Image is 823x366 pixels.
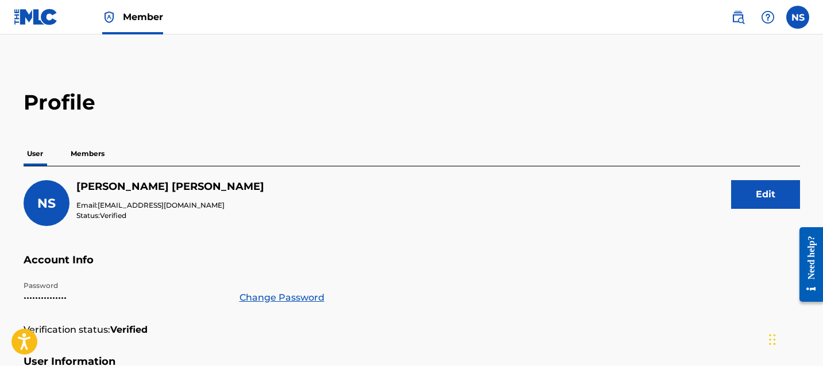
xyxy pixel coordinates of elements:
[791,219,823,311] iframe: Resource Center
[731,10,745,24] img: search
[24,323,110,337] p: Verification status:
[98,201,225,209] span: [EMAIL_ADDRESS][DOMAIN_NAME]
[761,10,775,24] img: help
[24,89,800,115] h2: Profile
[76,180,264,193] h5: NAVDEEP SINGH
[76,200,264,211] p: Email:
[102,10,116,24] img: Top Rightsholder
[100,211,126,220] span: Verified
[239,291,324,305] a: Change Password
[786,6,809,29] div: User Menu
[110,323,148,337] strong: Verified
[14,9,58,25] img: MLC Logo
[123,10,163,24] span: Member
[727,6,749,29] a: Public Search
[37,196,56,211] span: NS
[731,180,800,209] button: Edit
[24,281,226,291] p: Password
[769,322,776,357] div: Drag
[67,142,108,166] p: Members
[24,291,226,305] p: •••••••••••••••
[766,311,823,366] iframe: Chat Widget
[24,254,800,281] h5: Account Info
[24,142,47,166] p: User
[76,211,264,221] p: Status:
[756,6,779,29] div: Help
